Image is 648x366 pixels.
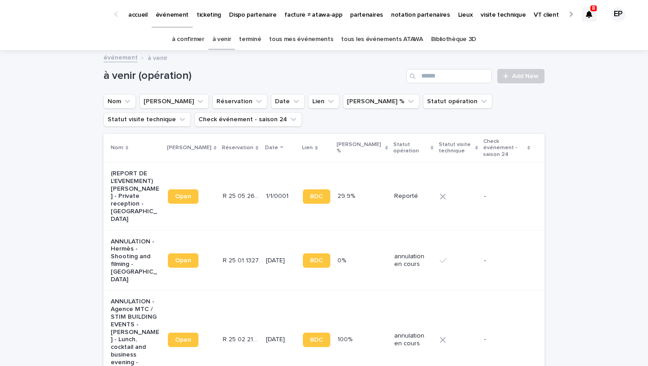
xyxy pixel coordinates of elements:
[582,7,596,22] div: 8
[175,337,191,343] span: Open
[337,140,382,156] p: [PERSON_NAME] %
[168,189,198,204] a: Open
[103,69,403,82] h1: à venir (opération)
[175,193,191,200] span: Open
[18,5,105,23] img: Ls34BcGeRexTGTNfXpUC
[194,112,302,127] button: Check événement - saison 24
[484,257,530,265] p: -
[239,29,261,50] a: terminé
[484,192,530,200] p: -
[212,94,267,109] button: Réservation
[343,94,419,109] button: Marge %
[303,189,330,204] a: BDC
[266,192,296,200] p: 1/1/0001
[212,29,231,50] a: à venir
[271,94,305,109] button: Date
[497,69,544,83] a: Add New
[111,170,161,223] p: (REPORT DE L'EVENEMENT) [PERSON_NAME] - Private reception - [GEOGRAPHIC_DATA]
[103,112,191,127] button: Statut visite technique
[168,333,198,347] a: Open
[103,52,138,62] a: événement
[394,253,432,268] p: annulation en cours
[103,94,136,109] button: Nom
[406,69,492,83] input: Search
[168,253,198,268] a: Open
[139,94,209,109] button: Lien Stacker
[310,257,323,264] span: BDC
[394,332,432,348] p: annulation en cours
[103,162,544,230] tr: (REPORT DE L'EVENEMENT) [PERSON_NAME] - Private reception - [GEOGRAPHIC_DATA]OpenR 25 05 2666R 25...
[223,255,261,265] p: R 25 01 1327
[611,7,625,22] div: EP
[484,336,530,343] p: -
[308,94,339,109] button: Lien
[223,191,261,200] p: R 25 05 2666
[111,238,161,284] p: ANNULATION - Hermès - Shooting and filming - [GEOGRAPHIC_DATA]
[103,230,544,291] tr: ANNULATION - Hermès - Shooting and filming - [GEOGRAPHIC_DATA]OpenR 25 01 1327R 25 01 1327 [DATE]...
[222,143,253,153] p: Réservation
[269,29,333,50] a: tous mes événements
[175,257,191,264] span: Open
[393,140,428,156] p: Statut opération
[341,29,423,50] a: tous les événements ATAWA
[172,29,204,50] a: à confirmer
[303,253,330,268] a: BDC
[167,143,211,153] p: [PERSON_NAME]
[431,29,476,50] a: Bibliothèque 3D
[266,257,296,265] p: [DATE]
[223,334,261,343] p: R 25 02 2173
[439,140,473,156] p: Statut visite technique
[592,5,595,11] p: 8
[111,143,123,153] p: Nom
[337,334,354,343] p: 100%
[512,73,539,79] span: Add New
[483,137,525,160] p: Check événement - saison 24
[337,255,348,265] p: 0%
[423,94,492,109] button: Statut opération
[265,143,278,153] p: Date
[303,333,330,347] a: BDC
[310,337,323,343] span: BDC
[310,193,323,200] span: BDC
[337,191,357,200] p: 29.9%
[266,336,296,343] p: [DATE]
[394,192,432,200] p: Reporté
[302,143,313,153] p: Lien
[148,52,167,62] p: à venir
